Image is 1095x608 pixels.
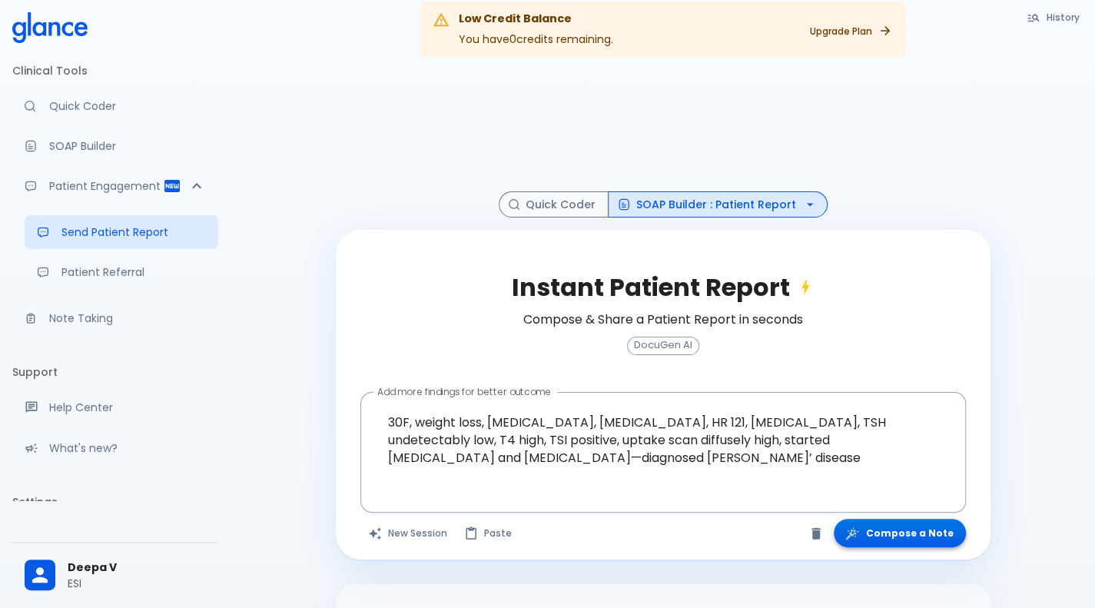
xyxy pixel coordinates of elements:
p: Patient Referral [61,264,206,280]
a: Moramiz: Find ICD10AM codes instantly [12,89,218,123]
p: ESI [68,576,206,591]
button: Quick Coder [499,191,609,218]
button: Compose a Note [834,519,966,547]
div: You have 0 credits remaining. [459,6,613,53]
button: Clear [805,522,828,545]
a: Upgrade Plan [801,20,900,42]
button: History [1019,6,1089,28]
p: Quick Coder [49,98,206,114]
a: Get help from our support team [12,390,218,424]
p: Help Center [49,400,206,415]
div: Recent updates and feature releases [12,431,218,465]
p: Send Patient Report [61,224,206,240]
li: Settings [12,483,218,520]
button: Paste from clipboard [456,519,521,547]
span: DocuGen AI [628,340,698,351]
a: Send a patient summary [25,215,218,249]
p: SOAP Builder [49,138,206,154]
li: Clinical Tools [12,52,218,89]
button: SOAP Builder : Patient Report [608,191,828,218]
li: Support [12,354,218,390]
textarea: 30F, weight loss, [MEDICAL_DATA], [MEDICAL_DATA], HR 121, [MEDICAL_DATA], TSH undetectably low, T... [371,398,955,482]
a: Receive patient referrals [25,255,218,289]
button: Clears all inputs and results. [360,519,456,547]
a: Advanced note-taking [12,301,218,335]
div: Low Credit Balance [459,11,613,28]
p: Patient Engagement [49,178,163,194]
div: Patient Reports & Referrals [12,169,218,203]
p: What's new? [49,440,206,456]
p: Note Taking [49,311,206,326]
h2: Instant Patient Report [512,273,815,302]
div: Deepa VESI [12,549,218,602]
a: Docugen: Compose a clinical documentation in seconds [12,129,218,163]
h6: Compose & Share a Patient Report in seconds [523,309,803,331]
span: Deepa V [68,560,206,576]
